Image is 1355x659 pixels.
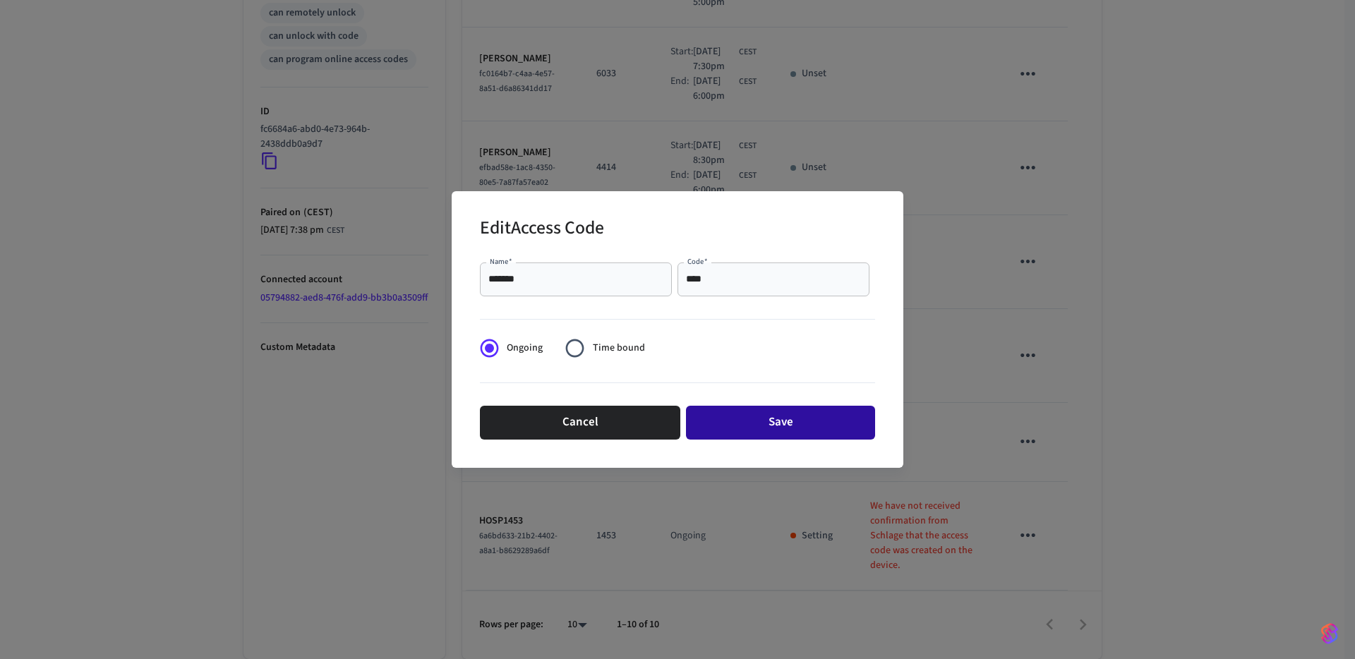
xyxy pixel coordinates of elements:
span: Ongoing [507,341,543,356]
label: Code [687,256,708,267]
h2: Edit Access Code [480,208,604,251]
label: Name [490,256,512,267]
button: Save [686,406,875,440]
span: Time bound [593,341,645,356]
img: SeamLogoGradient.69752ec5.svg [1321,622,1338,645]
button: Cancel [480,406,680,440]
